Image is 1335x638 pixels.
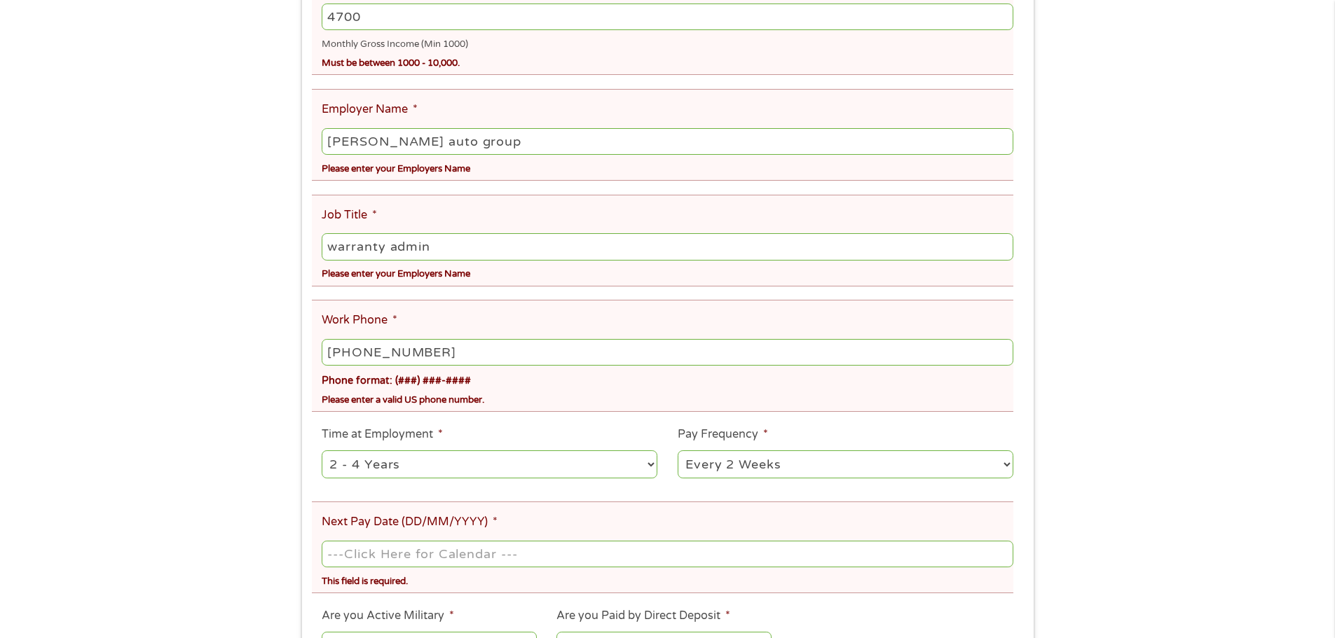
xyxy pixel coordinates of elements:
label: Employer Name [322,102,418,117]
div: This field is required. [322,569,1013,588]
label: Time at Employment [322,427,443,442]
div: Phone format: (###) ###-#### [322,368,1013,389]
label: Pay Frequency [678,427,768,442]
div: Please enter your Employers Name [322,263,1013,282]
div: Monthly Gross Income (Min 1000) [322,33,1013,52]
div: Please enter your Employers Name [322,157,1013,176]
label: Are you Paid by Direct Deposit [556,609,730,623]
input: Cashier [322,233,1013,260]
input: (231) 754-4010 [322,339,1013,366]
input: Walmart [322,128,1013,155]
div: Please enter a valid US phone number. [322,389,1013,408]
label: Work Phone [322,313,397,328]
label: Next Pay Date (DD/MM/YYYY) [322,515,498,529]
label: Are you Active Military [322,609,454,623]
input: 1800 [322,4,1013,30]
input: ---Click Here for Calendar --- [322,541,1013,567]
div: Must be between 1000 - 10,000. [322,52,1013,71]
label: Job Title [322,208,377,223]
